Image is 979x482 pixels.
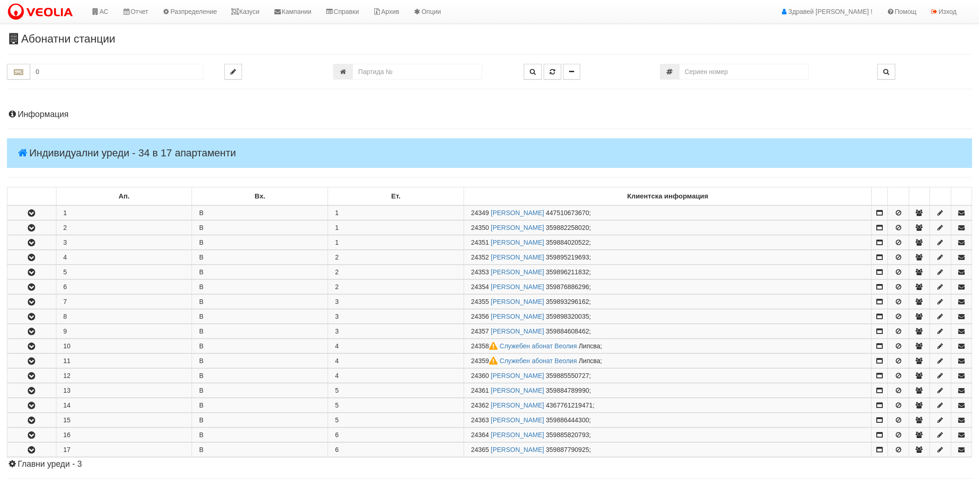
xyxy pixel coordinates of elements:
[500,357,577,365] a: Служебен абонат Веолия
[192,295,328,309] td: В
[192,235,328,250] td: В
[353,64,482,80] input: Партида №
[464,428,871,442] td: ;
[471,209,489,216] span: Партида №
[491,431,544,439] a: [PERSON_NAME]
[471,402,489,409] span: Партида №
[118,192,130,200] b: Ап.
[192,339,328,353] td: В
[951,187,972,206] td: : No sort applied, sorting is disabled
[464,398,871,413] td: ;
[192,221,328,235] td: В
[192,187,328,206] td: Вх.: No sort applied, sorting is disabled
[56,235,192,250] td: 3
[471,446,489,453] span: Партида №
[56,383,192,398] td: 13
[909,187,929,206] td: : No sort applied, sorting is disabled
[7,110,972,119] h4: Информация
[56,265,192,279] td: 5
[335,298,339,305] span: 3
[56,187,192,206] td: Ап.: No sort applied, sorting is disabled
[335,239,339,246] span: 1
[679,64,809,80] input: Сериен номер
[471,342,500,350] span: Партида №
[471,357,500,365] span: Партида №
[491,283,544,290] a: [PERSON_NAME]
[471,253,489,261] span: Партида №
[335,342,339,350] span: 4
[491,313,544,320] a: [PERSON_NAME]
[464,354,871,368] td: ;
[464,413,871,427] td: ;
[335,268,339,276] span: 2
[546,446,589,453] span: 359887790925
[471,387,489,394] span: Партида №
[464,205,871,220] td: ;
[471,372,489,379] span: Партида №
[335,387,339,394] span: 5
[546,372,589,379] span: 359885550727
[30,64,204,80] input: Абонатна станция
[464,221,871,235] td: ;
[471,283,489,290] span: Партида №
[335,416,339,424] span: 5
[491,224,544,231] a: [PERSON_NAME]
[335,372,339,379] span: 4
[888,187,909,206] td: : No sort applied, sorting is disabled
[546,224,589,231] span: 359882258020
[335,446,339,453] span: 6
[491,387,544,394] a: [PERSON_NAME]
[491,446,544,453] a: [PERSON_NAME]
[579,342,601,350] span: Липсва
[7,2,77,22] img: VeoliaLogo.png
[56,398,192,413] td: 14
[254,192,265,200] b: Вх.
[546,416,589,424] span: 359886444300
[464,309,871,324] td: ;
[56,205,192,220] td: 1
[491,416,544,424] a: [PERSON_NAME]
[56,339,192,353] td: 10
[335,328,339,335] span: 3
[471,416,489,424] span: Партида №
[192,250,328,265] td: В
[56,221,192,235] td: 2
[56,280,192,294] td: 6
[464,339,871,353] td: ;
[192,280,328,294] td: В
[464,295,871,309] td: ;
[56,295,192,309] td: 7
[7,187,56,206] td: : No sort applied, sorting is disabled
[464,369,871,383] td: ;
[335,431,339,439] span: 6
[491,298,544,305] a: [PERSON_NAME]
[579,357,601,365] span: Липсва
[192,428,328,442] td: В
[328,187,464,206] td: Ет.: No sort applied, sorting is disabled
[192,324,328,339] td: В
[56,369,192,383] td: 12
[56,428,192,442] td: 16
[335,209,339,216] span: 1
[546,387,589,394] span: 359884789990
[491,328,544,335] a: [PERSON_NAME]
[627,192,708,200] b: Клиентска информация
[546,402,593,409] span: 4367761219471
[464,383,871,398] td: ;
[391,192,401,200] b: Ет.
[56,309,192,324] td: 8
[491,239,544,246] a: [PERSON_NAME]
[56,354,192,368] td: 11
[546,283,589,290] span: 359876886296
[491,402,544,409] a: [PERSON_NAME]
[546,431,589,439] span: 359885820793
[192,443,328,457] td: В
[56,443,192,457] td: 17
[192,354,328,368] td: В
[464,280,871,294] td: ;
[464,250,871,265] td: ;
[464,324,871,339] td: ;
[872,187,888,206] td: : No sort applied, sorting is disabled
[7,33,972,45] h3: Абонатни станции
[491,372,544,379] a: [PERSON_NAME]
